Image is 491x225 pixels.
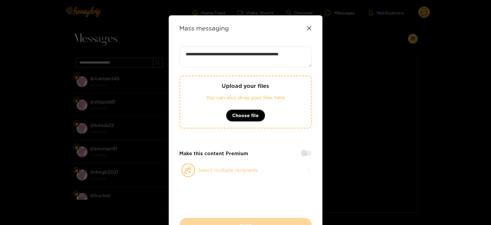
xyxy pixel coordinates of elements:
p: Upload your files [192,82,299,89]
strong: Make this content Premium [180,150,248,157]
p: You can also drop your files here [192,94,299,101]
button: Choose file [226,109,265,122]
button: Select multiple recipients [180,163,312,177]
span: Choose file [232,112,259,119]
strong: Mass messaging [180,25,229,32]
